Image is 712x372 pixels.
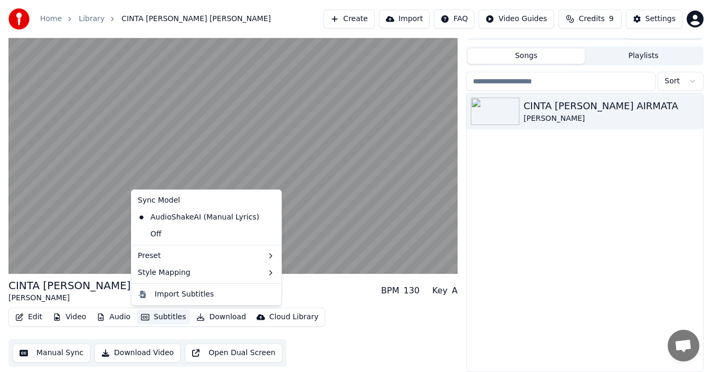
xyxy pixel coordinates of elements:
button: Video Guides [479,9,554,28]
div: Style Mapping [134,264,279,281]
div: [PERSON_NAME] [8,293,180,303]
div: Sync Model [134,192,279,209]
div: [PERSON_NAME] [524,113,699,124]
div: CINTA [PERSON_NAME] AIRMATA [8,278,180,293]
button: Import [379,9,430,28]
a: Library [79,14,105,24]
button: Songs [468,49,585,64]
button: Create [324,9,375,28]
button: Edit [11,310,46,325]
div: CINTA [PERSON_NAME] AIRMATA [524,99,699,113]
button: Open Dual Screen [185,344,282,363]
div: Settings [645,14,676,24]
button: Download Video [94,344,181,363]
div: A [452,284,458,297]
nav: breadcrumb [40,14,271,24]
button: Video [49,310,90,325]
button: Download [192,310,250,325]
button: Manual Sync [13,344,90,363]
img: youka [8,8,30,30]
button: Settings [626,9,682,28]
span: CINTA [PERSON_NAME] [PERSON_NAME] [121,14,271,24]
button: Subtitles [137,310,190,325]
div: Import Subtitles [155,289,214,300]
div: Off [134,226,279,243]
span: Sort [664,76,680,87]
span: Credits [578,14,604,24]
div: AudioShakeAI (Manual Lyrics) [134,209,263,226]
div: BPM [381,284,399,297]
button: Credits9 [558,9,622,28]
span: 9 [609,14,614,24]
button: Audio [92,310,135,325]
a: Home [40,14,62,24]
button: Playlists [585,49,702,64]
div: Cloud Library [269,312,318,322]
div: Preset [134,247,279,264]
div: Open chat [668,330,699,361]
div: Key [432,284,448,297]
button: FAQ [434,9,474,28]
div: 130 [403,284,420,297]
